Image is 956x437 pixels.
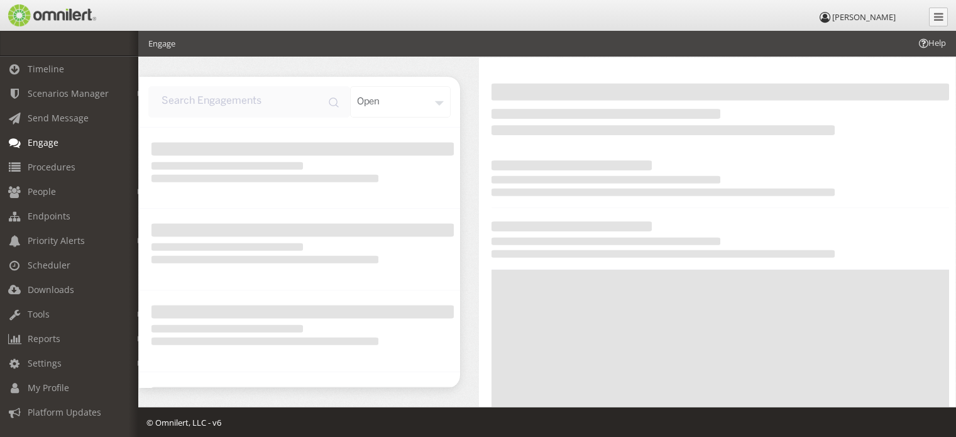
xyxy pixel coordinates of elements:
img: Omnilert [6,4,96,26]
span: Engage [28,136,58,148]
input: input [148,86,350,118]
span: Tools [28,308,50,320]
span: My Profile [28,382,69,394]
span: © Omnilert, LLC - v6 [146,417,221,428]
div: open [350,86,451,118]
span: Endpoints [28,210,70,222]
li: Engage [148,38,175,50]
span: [PERSON_NAME] [832,11,896,23]
a: Collapse Menu [929,8,948,26]
span: Timeline [28,63,64,75]
span: Settings [28,357,62,369]
span: Procedures [28,161,75,173]
span: Help [917,37,946,49]
span: Downloads [28,284,74,296]
span: People [28,185,56,197]
span: Scheduler [28,259,70,271]
span: Send Message [28,112,89,124]
span: Reports [28,333,60,345]
span: Priority Alerts [28,235,85,246]
span: Platform Updates [28,406,101,418]
span: Scenarios Manager [28,87,109,99]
